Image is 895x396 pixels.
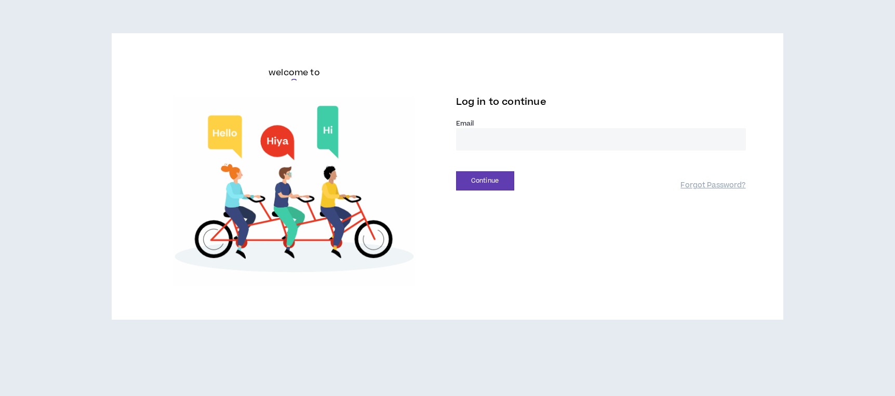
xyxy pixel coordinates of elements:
[269,66,320,79] h6: welcome to
[456,119,746,128] label: Email
[456,171,514,190] button: Continue
[456,95,546,108] span: Log in to continue
[680,181,745,190] a: Forgot Password?
[149,97,439,286] img: Welcome to Wripple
